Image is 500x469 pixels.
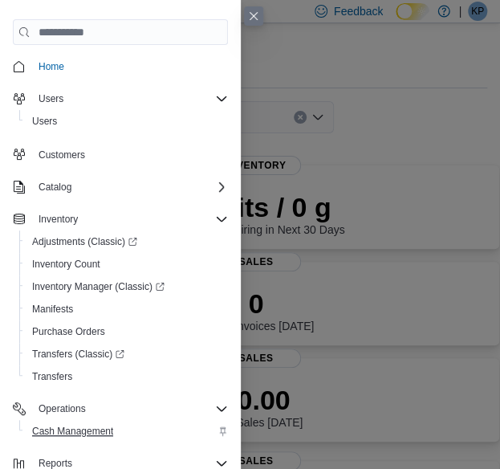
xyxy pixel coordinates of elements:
button: Users [6,88,234,110]
span: Home [32,56,228,76]
a: Transfers (Classic) [19,343,234,365]
span: Users [32,89,228,108]
span: Cash Management [32,425,113,438]
button: Catalog [32,177,78,197]
span: Adjustments (Classic) [26,232,228,251]
span: Manifests [26,300,228,319]
span: Customers [32,144,228,164]
span: Catalog [32,177,228,197]
button: Purchase Orders [19,320,234,343]
button: Operations [6,398,234,420]
button: Customers [6,142,234,165]
a: Users [26,112,63,131]
a: Customers [32,145,91,165]
a: Adjustments (Classic) [26,232,144,251]
span: Users [26,112,228,131]
button: Inventory [32,210,84,229]
span: Adjustments (Classic) [32,235,137,248]
span: Inventory Manager (Classic) [32,280,165,293]
a: Transfers (Classic) [26,345,131,364]
button: Inventory Count [19,253,234,275]
a: Inventory Count [26,255,107,274]
a: Transfers [26,367,79,386]
a: Cash Management [26,422,120,441]
button: Transfers [19,365,234,388]
button: Home [6,55,234,78]
button: Manifests [19,298,234,320]
button: Close this dialog [244,6,263,26]
span: Operations [39,402,86,415]
span: Inventory [39,213,78,226]
a: Inventory Manager (Classic) [19,275,234,298]
button: Catalog [6,176,234,198]
button: Inventory [6,208,234,230]
a: Adjustments (Classic) [19,230,234,253]
span: Transfers (Classic) [32,348,124,361]
a: Purchase Orders [26,322,112,341]
span: Inventory Count [26,255,228,274]
span: Home [39,60,64,73]
span: Transfers [26,367,228,386]
span: Users [32,115,57,128]
span: Operations [32,399,228,418]
button: Users [19,110,234,133]
span: Cash Management [26,422,228,441]
span: Inventory [32,210,228,229]
span: Manifests [32,303,73,316]
span: Transfers [32,370,72,383]
a: Inventory Manager (Classic) [26,277,171,296]
button: Operations [32,399,92,418]
span: Users [39,92,63,105]
span: Purchase Orders [32,325,105,338]
a: Home [32,57,71,76]
span: Transfers (Classic) [26,345,228,364]
span: Inventory Manager (Classic) [26,277,228,296]
span: Inventory Count [32,258,100,271]
span: Customers [39,149,85,161]
span: Purchase Orders [26,322,228,341]
span: Catalog [39,181,71,194]
a: Manifests [26,300,79,319]
button: Cash Management [19,420,234,442]
button: Users [32,89,70,108]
